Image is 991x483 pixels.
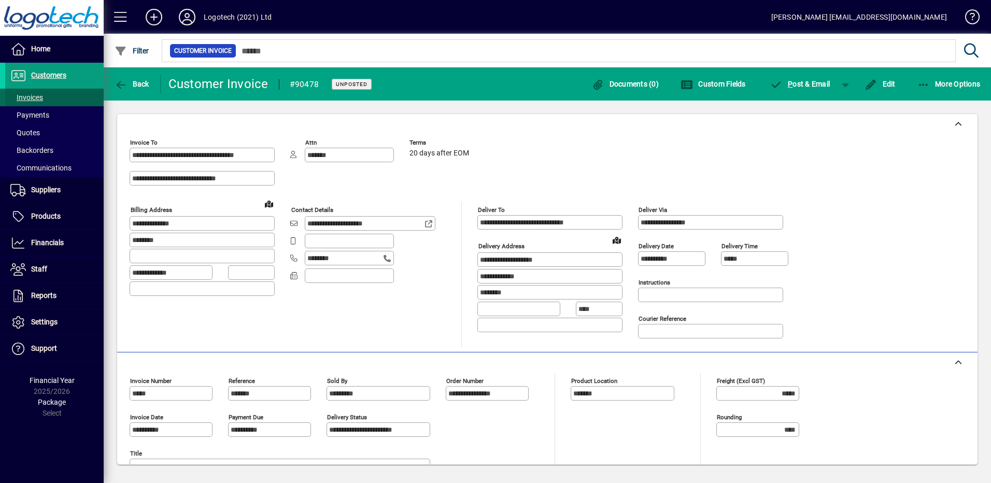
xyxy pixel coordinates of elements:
span: Reports [31,291,56,300]
span: 20 days after EOM [409,149,469,158]
span: Package [38,398,66,406]
mat-label: Payment due [229,414,263,421]
a: Products [5,204,104,230]
button: Documents (0) [589,75,661,93]
span: Edit [865,80,896,88]
span: Terms [409,139,472,146]
span: Support [31,344,57,352]
a: Knowledge Base [957,2,978,36]
span: Quotes [10,129,40,137]
app-page-header-button: Back [104,75,161,93]
button: Custom Fields [678,75,748,93]
span: Back [115,80,149,88]
button: Back [112,75,152,93]
mat-label: Delivery status [327,414,367,421]
button: More Options [915,75,983,93]
mat-label: Order number [446,377,484,385]
mat-label: Sold by [327,377,347,385]
span: Backorders [10,146,53,154]
a: Settings [5,309,104,335]
a: Support [5,336,104,362]
button: Add [137,8,171,26]
span: Payments [10,111,49,119]
mat-label: Invoice date [130,414,163,421]
a: View on map [261,195,277,212]
span: Settings [31,318,58,326]
span: Products [31,212,61,220]
span: Documents (0) [591,80,659,88]
span: Customer Invoice [174,46,232,56]
mat-label: Attn [305,139,317,146]
a: Quotes [5,124,104,141]
mat-label: Instructions [639,279,670,286]
a: Invoices [5,89,104,106]
a: Payments [5,106,104,124]
a: Suppliers [5,177,104,203]
span: Filter [115,47,149,55]
a: Financials [5,230,104,256]
div: Logotech (2021) Ltd [204,9,272,25]
mat-label: Invoice number [130,377,172,385]
span: P [788,80,792,88]
button: Edit [862,75,898,93]
mat-label: Delivery time [721,243,758,250]
span: Financial Year [30,376,75,385]
mat-label: Deliver To [478,206,505,214]
a: Communications [5,159,104,177]
mat-label: Invoice To [130,139,158,146]
a: Reports [5,283,104,309]
span: Communications [10,164,72,172]
span: Staff [31,265,47,273]
div: Customer Invoice [168,76,268,92]
a: View on map [608,232,625,248]
mat-label: Title [130,450,142,457]
button: Profile [171,8,204,26]
button: Post & Email [765,75,836,93]
mat-label: Freight (excl GST) [717,377,765,385]
span: Unposted [336,81,367,88]
div: [PERSON_NAME] [EMAIL_ADDRESS][DOMAIN_NAME] [771,9,947,25]
mat-label: Product location [571,377,617,385]
span: Suppliers [31,186,61,194]
button: Filter [112,41,152,60]
mat-label: Reference [229,377,255,385]
span: Customers [31,71,66,79]
a: Backorders [5,141,104,159]
mat-label: Delivery date [639,243,674,250]
mat-label: Deliver via [639,206,667,214]
div: #90478 [290,76,319,93]
mat-label: Courier Reference [639,315,686,322]
span: Financials [31,238,64,247]
span: Home [31,45,50,53]
a: Staff [5,257,104,282]
span: More Options [917,80,981,88]
mat-label: Rounding [717,414,742,421]
span: ost & Email [770,80,830,88]
a: Home [5,36,104,62]
span: Invoices [10,93,43,102]
span: Custom Fields [681,80,746,88]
